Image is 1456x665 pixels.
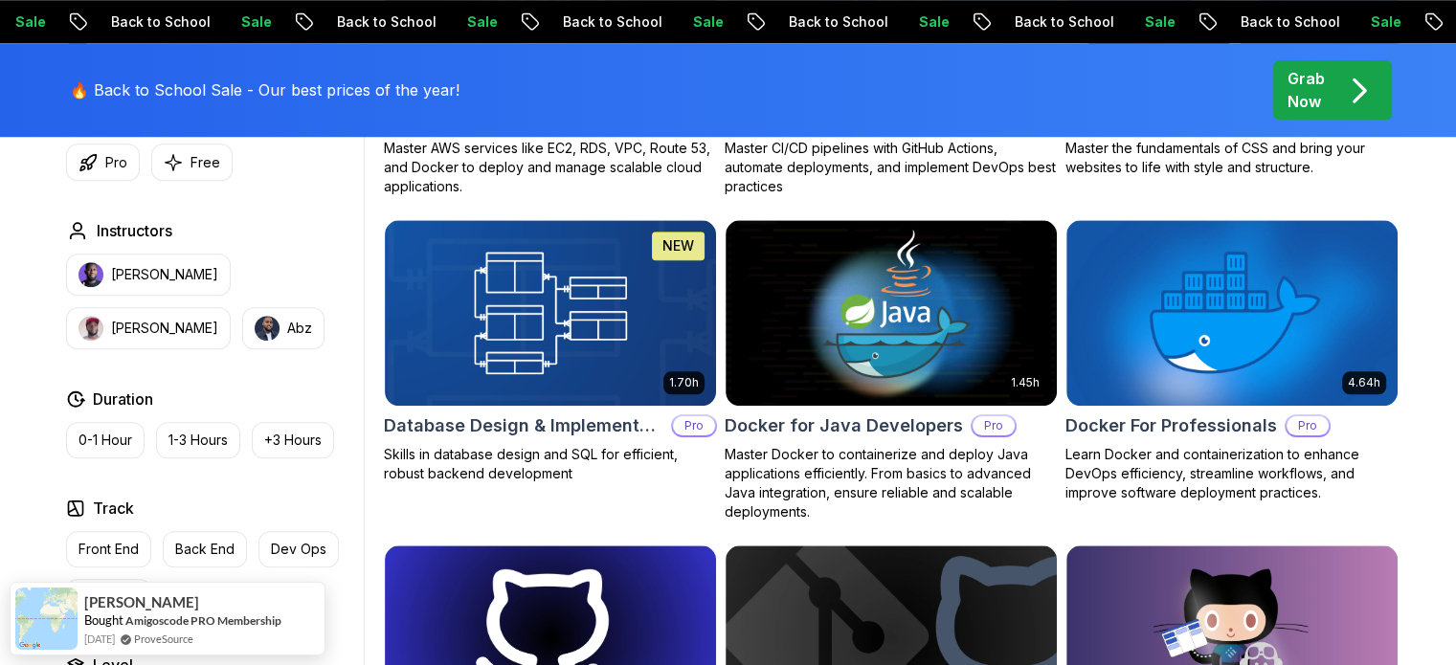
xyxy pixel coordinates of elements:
[385,220,716,406] img: Database Design & Implementation card
[168,431,228,450] p: 1-3 Hours
[66,254,231,296] button: instructor img[PERSON_NAME]
[669,375,699,390] p: 1.70h
[384,412,663,439] h2: Database Design & Implementation
[846,12,907,32] p: Sale
[66,531,151,567] button: Front End
[66,307,231,349] button: instructor img[PERSON_NAME]
[242,307,325,349] button: instructor imgAbz
[1168,12,1298,32] p: Back to School
[78,540,139,559] p: Front End
[252,422,334,458] button: +3 Hours
[1348,375,1380,390] p: 4.64h
[1072,12,1133,32] p: Sale
[1065,445,1399,502] p: Learn Docker and containerization to enhance DevOps efficiency, streamline workflows, and improve...
[70,78,459,101] p: 🔥 Back to School Sale - Our best prices of the year!
[662,236,694,255] p: NEW
[84,594,199,610] span: [PERSON_NAME]
[271,540,326,559] p: Dev Ops
[93,497,134,520] h2: Track
[384,139,717,196] p: Master AWS services like EC2, RDS, VPC, Route 53, and Docker to deploy and manage scalable cloud ...
[264,431,322,450] p: +3 Hours
[163,531,247,567] button: Back End
[258,531,339,567] button: Dev Ops
[66,422,145,458] button: 0-1 Hour
[1011,375,1040,390] p: 1.45h
[1066,220,1398,406] img: Docker For Professionals card
[725,139,1058,196] p: Master CI/CD pipelines with GitHub Actions, automate deployments, and implement DevOps best pract...
[1065,139,1399,177] p: Master the fundamentals of CSS and bring your websites to life with style and structure.
[66,579,151,615] button: Full Stack
[726,220,1057,406] img: Docker for Java Developers card
[725,219,1058,521] a: Docker for Java Developers card1.45hDocker for Java DevelopersProMaster Docker to containerize an...
[78,431,132,450] p: 0-1 Hour
[1288,67,1325,113] p: Grab Now
[1065,412,1277,439] h2: Docker For Professionals
[942,12,1072,32] p: Back to School
[15,587,78,650] img: provesource social proof notification image
[175,540,235,559] p: Back End
[973,416,1015,435] p: Pro
[111,265,218,284] p: [PERSON_NAME]
[190,153,220,172] p: Free
[66,144,140,181] button: Pro
[490,12,620,32] p: Back to School
[1298,12,1359,32] p: Sale
[97,219,172,242] h2: Instructors
[134,631,193,647] a: ProveSource
[264,12,394,32] p: Back to School
[1065,219,1399,502] a: Docker For Professionals card4.64hDocker For ProfessionalsProLearn Docker and containerization to...
[38,12,168,32] p: Back to School
[384,219,717,483] a: Database Design & Implementation card1.70hNEWDatabase Design & ImplementationProSkills in databas...
[151,144,233,181] button: Free
[716,12,846,32] p: Back to School
[84,612,123,628] span: Bought
[255,316,280,341] img: instructor img
[111,319,218,338] p: [PERSON_NAME]
[125,613,281,628] a: Amigoscode PRO Membership
[84,631,115,647] span: [DATE]
[394,12,456,32] p: Sale
[78,316,103,341] img: instructor img
[168,12,230,32] p: Sale
[156,422,240,458] button: 1-3 Hours
[673,416,715,435] p: Pro
[620,12,682,32] p: Sale
[725,445,1058,521] p: Master Docker to containerize and deploy Java applications efficiently. From basics to advanced J...
[725,412,963,439] h2: Docker for Java Developers
[93,388,153,410] h2: Duration
[1287,416,1329,435] p: Pro
[287,319,312,338] p: Abz
[78,262,103,287] img: instructor img
[105,153,127,172] p: Pro
[384,445,717,483] p: Skills in database design and SQL for efficient, robust backend development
